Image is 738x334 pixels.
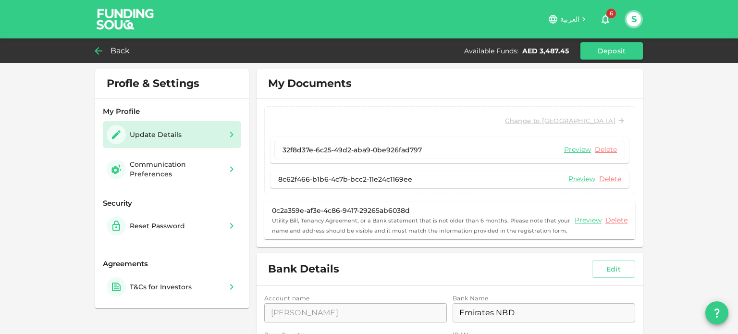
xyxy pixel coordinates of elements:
[130,221,185,231] div: Reset Password
[268,262,339,276] span: Bank Details
[560,15,579,24] span: العربية
[130,282,192,292] div: T&Cs for Investors
[103,106,241,117] div: My Profile
[568,174,595,184] a: Preview
[130,160,222,179] div: Communication Preferences
[103,198,241,209] div: Security
[595,145,617,154] a: Delete
[592,260,635,278] button: Edit
[605,216,627,225] a: Delete
[283,145,422,155] div: 32f8d37e-6c25-49d2-aba9-0be926fad797
[130,130,182,139] div: Update Details
[272,206,571,215] div: 0c2a359e-af3e-4c86-9417-29265ab6038d
[599,174,621,184] a: Delete
[564,145,591,154] a: Preview
[522,46,569,56] div: AED 3,487.45
[278,174,412,184] div: 8c62f466-b1b6-4c7b-bcc2-11e24c1169ee
[268,77,352,90] span: My Documents
[627,12,641,26] button: S
[272,217,570,234] small: Utility Bill, Tenancy Agreement, or a Bank statement that is not older than 6 months. Please note...
[705,301,728,324] button: question
[606,9,616,18] span: 6
[575,216,602,225] a: Preview
[111,44,130,58] span: Back
[596,10,615,29] button: 6
[103,259,241,270] div: Agreements
[580,42,643,60] button: Deposit
[464,46,518,56] div: Available Funds :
